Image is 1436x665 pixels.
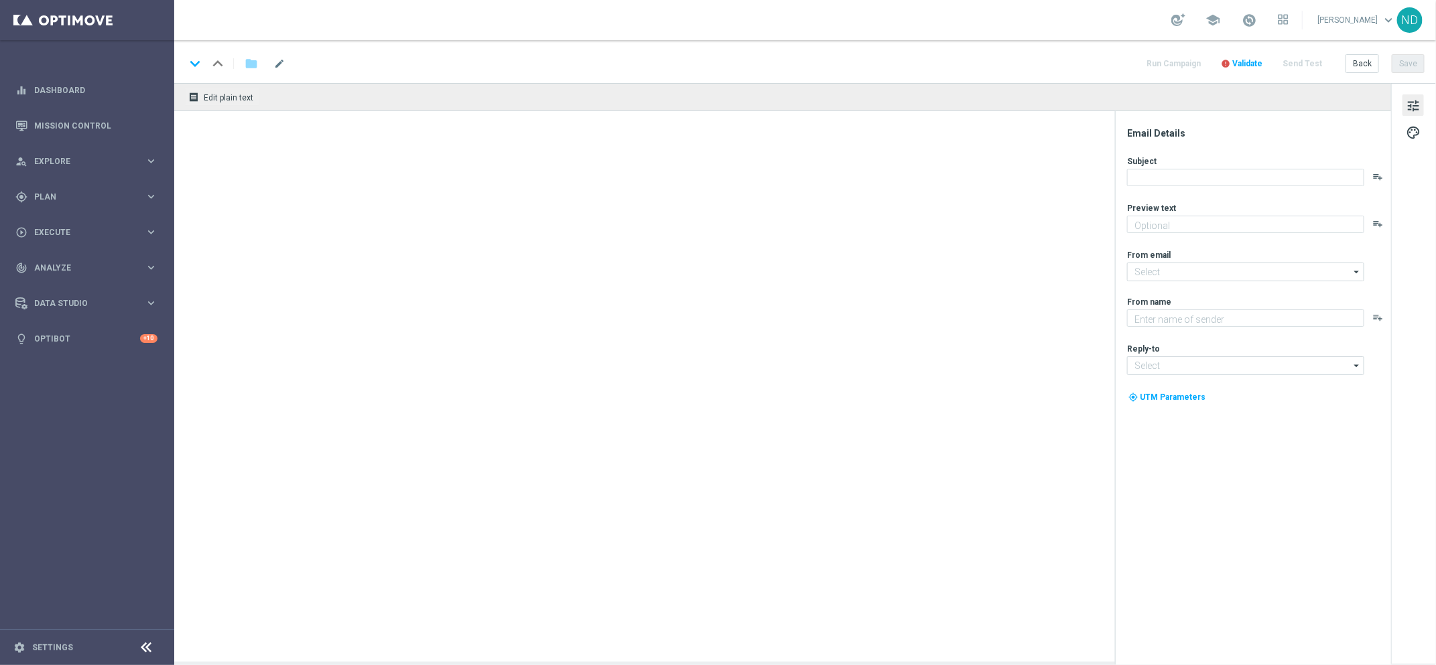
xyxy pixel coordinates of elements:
button: Data Studio keyboard_arrow_right [15,298,158,309]
i: error [1221,59,1230,68]
button: play_circle_outline Execute keyboard_arrow_right [15,227,158,238]
i: keyboard_arrow_right [145,297,157,309]
i: arrow_drop_down [1350,263,1364,281]
span: mode_edit [273,58,285,70]
i: my_location [1128,392,1138,402]
i: settings [13,642,25,654]
button: lightbulb Optibot +10 [15,334,158,344]
span: palette [1406,124,1421,141]
i: keyboard_arrow_right [145,261,157,274]
button: playlist_add [1372,312,1383,323]
div: Mission Control [15,108,157,143]
i: receipt [188,92,199,102]
button: receipt Edit plain text [185,88,259,106]
i: keyboard_arrow_down [185,54,205,74]
button: playlist_add [1372,171,1383,182]
a: Settings [32,644,73,652]
button: person_search Explore keyboard_arrow_right [15,156,158,167]
div: Optibot [15,321,157,356]
i: gps_fixed [15,191,27,203]
div: Dashboard [15,72,157,108]
div: Data Studio [15,297,145,309]
i: lightbulb [15,333,27,345]
span: Execute [34,228,145,236]
i: equalizer [15,84,27,96]
div: Plan [15,191,145,203]
input: Select [1127,356,1364,375]
span: Explore [34,157,145,165]
button: tune [1402,94,1424,116]
label: From email [1127,250,1171,261]
div: Explore [15,155,145,167]
label: Subject [1127,156,1157,167]
span: Validate [1232,59,1262,68]
span: school [1205,13,1220,27]
i: track_changes [15,262,27,274]
i: keyboard_arrow_right [145,226,157,238]
div: Execute [15,226,145,238]
i: person_search [15,155,27,167]
input: Select [1127,263,1364,281]
span: Data Studio [34,299,145,307]
i: arrow_drop_down [1350,357,1364,374]
button: gps_fixed Plan keyboard_arrow_right [15,192,158,202]
button: track_changes Analyze keyboard_arrow_right [15,263,158,273]
button: equalizer Dashboard [15,85,158,96]
button: error Validate [1219,55,1264,73]
span: keyboard_arrow_down [1381,13,1396,27]
button: Mission Control [15,121,158,131]
div: +10 [140,334,157,343]
button: my_location UTM Parameters [1127,390,1207,404]
label: Reply-to [1127,344,1160,354]
label: Preview text [1127,203,1176,214]
button: playlist_add [1372,218,1383,229]
i: play_circle_outline [15,226,27,238]
span: Analyze [34,264,145,272]
button: palette [1402,121,1424,143]
a: Dashboard [34,72,157,108]
div: Analyze [15,262,145,274]
span: Plan [34,193,145,201]
i: keyboard_arrow_right [145,190,157,203]
span: Edit plain text [204,93,253,102]
div: ND [1397,7,1423,33]
i: folder [245,56,258,72]
label: From name [1127,297,1171,307]
button: Back [1346,54,1379,73]
a: Optibot [34,321,140,356]
span: UTM Parameters [1140,392,1205,402]
button: folder [243,53,259,74]
button: Save [1392,54,1425,73]
i: keyboard_arrow_right [145,155,157,167]
a: Mission Control [34,108,157,143]
a: [PERSON_NAME]keyboard_arrow_down [1316,10,1397,30]
div: Email Details [1127,127,1390,139]
span: tune [1406,97,1421,115]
